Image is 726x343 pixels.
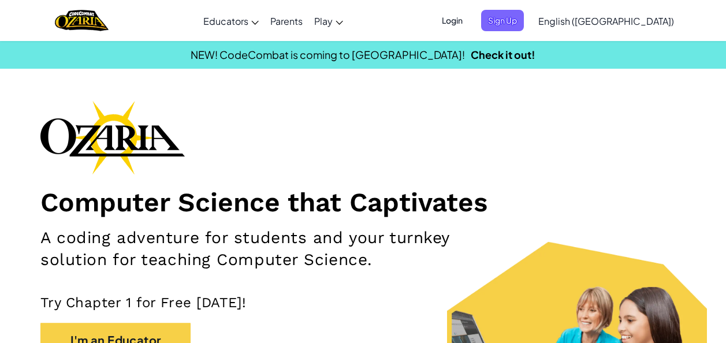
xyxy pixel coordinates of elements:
button: Sign Up [481,10,524,31]
img: Ozaria branding logo [40,100,185,174]
a: English ([GEOGRAPHIC_DATA]) [533,5,680,36]
button: Login [435,10,470,31]
p: Try Chapter 1 for Free [DATE]! [40,294,686,311]
a: Educators [198,5,265,36]
a: Check it out! [471,48,535,61]
img: Home [55,9,109,32]
a: Parents [265,5,308,36]
span: NEW! CodeCombat is coming to [GEOGRAPHIC_DATA]! [191,48,465,61]
span: Play [314,15,333,27]
a: Play [308,5,349,36]
a: Ozaria by CodeCombat logo [55,9,109,32]
span: Educators [203,15,248,27]
h2: A coding adventure for students and your turnkey solution for teaching Computer Science. [40,227,472,271]
span: English ([GEOGRAPHIC_DATA]) [538,15,674,27]
h1: Computer Science that Captivates [40,186,686,218]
